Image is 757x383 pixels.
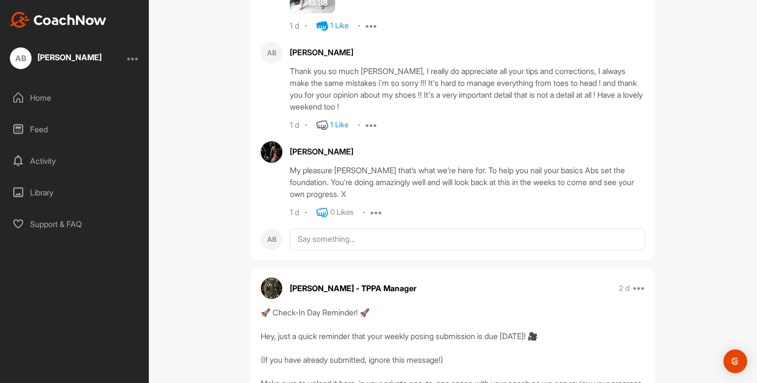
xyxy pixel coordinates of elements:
div: Library [5,180,144,205]
div: 1 d [290,120,299,130]
div: Feed [5,117,144,142]
div: Thank you so much [PERSON_NAME], I really do appreciate all your tips and corrections, I always m... [290,65,645,113]
div: [PERSON_NAME] [290,146,645,157]
div: [PERSON_NAME] [290,46,645,58]
div: Open Intercom Messenger [723,349,747,373]
div: Support & FAQ [5,212,144,236]
div: Activity [5,149,144,173]
div: 1 Like [330,119,348,131]
div: 1 Like [330,20,348,32]
img: avatar [261,277,282,299]
div: AB [10,47,32,69]
p: [PERSON_NAME] - TPPA Manager [290,282,416,294]
div: Home [5,85,144,110]
p: 2 d [619,283,630,293]
div: AB [261,229,282,250]
div: 0 Likes [330,207,353,218]
img: avatar [261,141,282,163]
div: My pleasure [PERSON_NAME] that’s what we’re here for. To help you nail your basics Abs set the fo... [290,164,645,200]
img: CoachNow [10,12,106,28]
div: 1 d [290,21,299,31]
div: AB [261,42,282,64]
div: [PERSON_NAME] [37,53,102,61]
div: 1 d [290,208,299,218]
